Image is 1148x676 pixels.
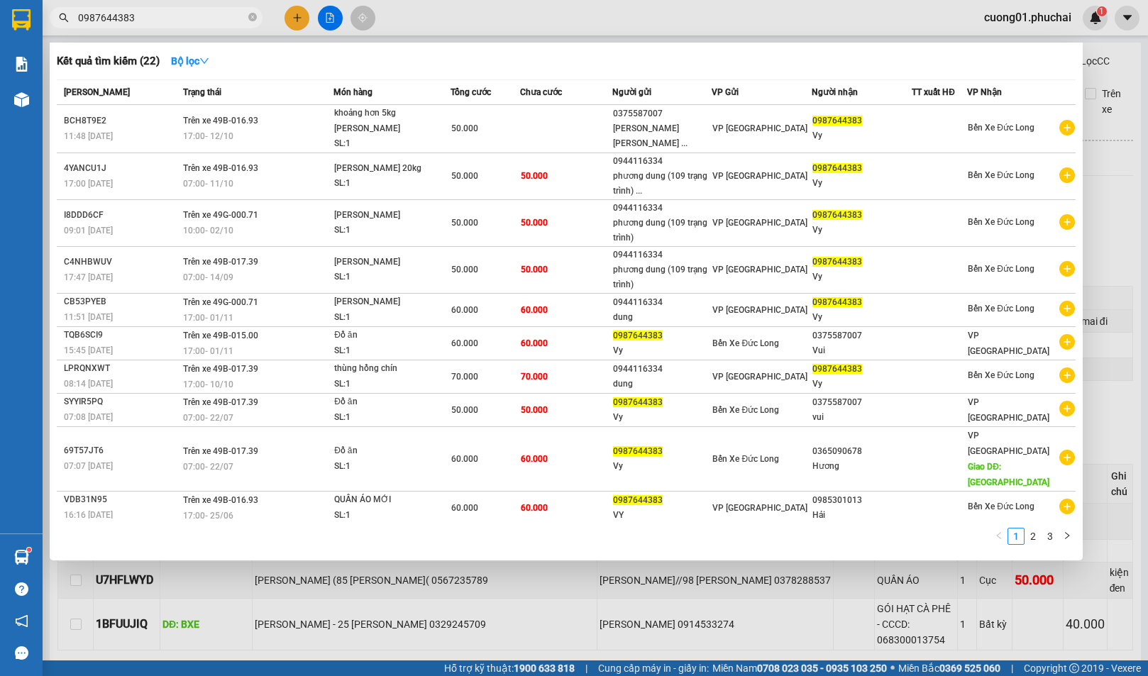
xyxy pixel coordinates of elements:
div: Đồ ăn [334,328,441,343]
span: VP [GEOGRAPHIC_DATA] [712,218,807,228]
div: Vy [613,343,712,358]
span: 0987644383 [812,364,862,374]
span: Bến Xe Đức Long [968,217,1034,227]
span: Bến Xe Đức Long [712,454,779,464]
li: 3 [1042,528,1059,545]
span: 60.000 [451,454,478,464]
span: VP [GEOGRAPHIC_DATA] [968,431,1049,456]
a: 2 [1025,528,1041,544]
div: 0365090678 [812,444,911,459]
span: 60.000 [521,338,548,348]
li: Next Page [1059,528,1076,545]
span: VP [GEOGRAPHIC_DATA] [712,171,807,181]
span: right [1063,531,1071,540]
div: [PERSON_NAME] 20kg [334,161,441,177]
div: I8DDD6CF [64,208,179,223]
span: VP [GEOGRAPHIC_DATA] [712,305,807,315]
span: Bến Xe Đức Long [968,502,1034,511]
span: 11:48 [DATE] [64,131,113,141]
span: 08:14 [DATE] [64,379,113,389]
span: 0987644383 [812,210,862,220]
span: Trên xe 49B-017.39 [183,364,258,374]
div: Hương [812,459,911,474]
span: 0987644383 [812,297,862,307]
span: plus-circle [1059,167,1075,183]
span: 50.000 [451,405,478,415]
div: 0944116334 [613,154,712,169]
img: warehouse-icon [14,550,29,565]
span: Bến Xe Đức Long [968,123,1034,133]
span: 09:01 [DATE] [64,226,113,236]
div: khoảng hơn 5kg [PERSON_NAME] [334,106,441,136]
div: SL: 1 [334,410,441,426]
span: plus-circle [1059,401,1075,416]
span: plus-circle [1059,214,1075,230]
div: TQB6SCI9 [64,328,179,343]
span: Tổng cước [451,87,491,97]
span: Bến Xe Đức Long [968,170,1034,180]
div: Vy [812,128,911,143]
div: QUẦN ÁO MỚI [334,492,441,508]
div: dung [613,377,712,392]
img: solution-icon [14,57,29,72]
div: CB53PYEB [64,294,179,309]
div: SL: 1 [334,310,441,326]
div: 0375587007 [812,395,911,410]
div: [PERSON_NAME] [334,208,441,223]
span: 60.000 [521,305,548,315]
span: close-circle [248,13,257,21]
span: 70.000 [521,372,548,382]
span: Người gửi [612,87,651,97]
div: 0375587007 [812,328,911,343]
span: 0987644383 [613,331,663,340]
span: Trên xe 49G-000.71 [183,210,258,220]
img: logo-vxr [12,9,31,31]
span: 50.000 [451,123,478,133]
button: right [1059,528,1076,545]
div: SL: 1 [334,136,441,152]
div: Đồ ăn [334,394,441,410]
span: TT xuất HĐ [912,87,955,97]
div: SL: 1 [334,223,441,238]
span: 07:07 [DATE] [64,461,113,471]
span: Giao DĐ: [GEOGRAPHIC_DATA] [968,462,1049,487]
div: 0375587007 [613,106,712,121]
span: 70.000 [451,372,478,382]
div: Vy [613,410,712,425]
span: Bến Xe Đức Long [712,405,779,415]
span: 0987644383 [812,163,862,173]
input: Tìm tên, số ĐT hoặc mã đơn [78,10,245,26]
span: VP [GEOGRAPHIC_DATA] [968,397,1049,423]
span: Trên xe 49B-016.93 [183,495,258,505]
div: LPRQNXWT [64,361,179,376]
span: 07:08 [DATE] [64,412,113,422]
span: 50.000 [521,405,548,415]
h3: Kết quả tìm kiếm ( 22 ) [57,54,160,69]
span: 16:16 [DATE] [64,510,113,520]
div: SL: 1 [334,508,441,523]
span: 60.000 [451,305,478,315]
div: dung [613,310,712,325]
span: 0987644383 [613,397,663,407]
div: VY [613,508,712,523]
span: VP Nhận [967,87,1002,97]
div: phương dung (109 trạng trình) ... [613,169,712,199]
div: thùng hồng chín [334,361,441,377]
div: 0944116334 [613,248,712,262]
div: Hải [812,508,911,523]
div: vui [812,410,911,425]
span: Trạng thái [183,87,221,97]
a: 1 [1008,528,1024,544]
span: Bến Xe Đức Long [968,304,1034,314]
span: VP [GEOGRAPHIC_DATA] [712,265,807,275]
sup: 1 [27,548,31,552]
div: Vy [812,223,911,238]
div: Vy [812,377,911,392]
span: 07:00 - 11/10 [183,179,233,189]
span: Món hàng [333,87,372,97]
a: 3 [1042,528,1058,544]
span: VP [GEOGRAPHIC_DATA] [712,503,807,513]
div: 0985301013 [812,493,911,508]
span: plus-circle [1059,120,1075,135]
span: VP [GEOGRAPHIC_DATA] [712,123,807,133]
